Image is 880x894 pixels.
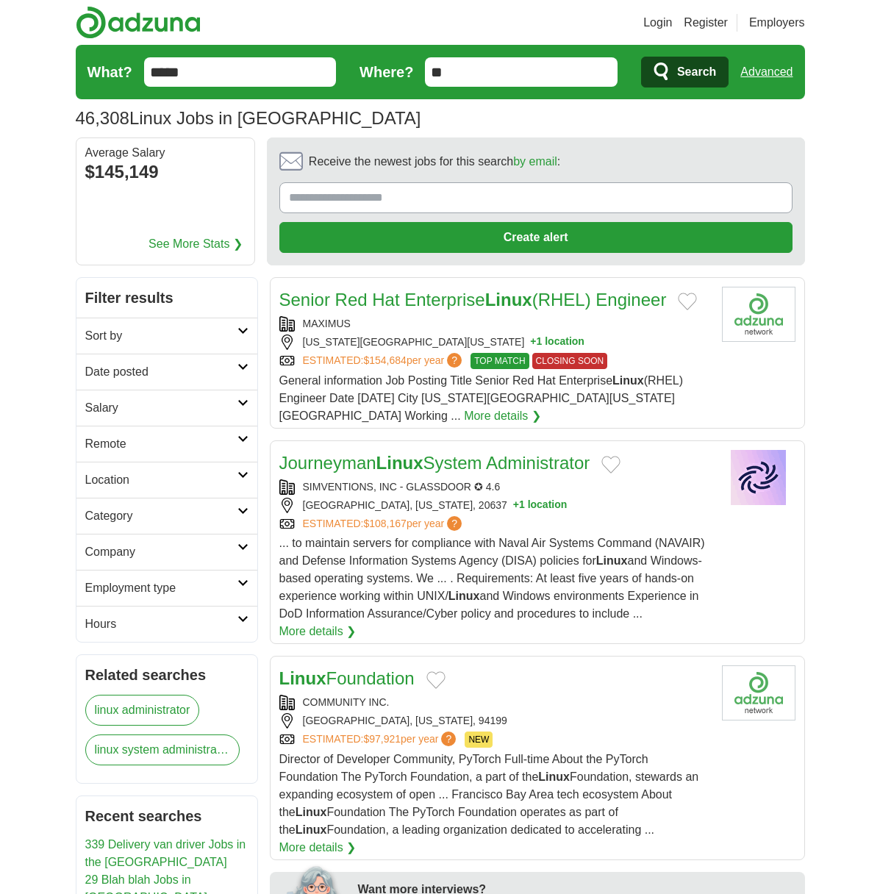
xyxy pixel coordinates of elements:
a: Hours [76,606,257,642]
a: Salary [76,390,257,426]
span: ? [447,516,462,531]
a: Date posted [76,354,257,390]
a: See More Stats ❯ [149,235,243,253]
h2: Filter results [76,278,257,318]
a: More details ❯ [464,407,541,425]
button: +1 location [513,498,568,513]
h2: Category [85,507,237,525]
h2: Sort by [85,327,237,345]
h2: Hours [85,615,237,633]
a: by email [513,155,557,168]
a: Company [76,534,257,570]
span: Receive the newest jobs for this search : [309,153,560,171]
a: Register [684,14,728,32]
a: More details ❯ [279,839,357,857]
img: Company logo [722,287,795,342]
a: ESTIMATED:$108,167per year? [303,516,465,532]
a: ESTIMATED:$97,921per year? [303,732,459,748]
span: $108,167 [363,518,406,529]
h2: Date posted [85,363,237,381]
strong: Linux [296,806,327,818]
strong: Linux [538,770,570,783]
span: 46,308 [76,105,129,132]
a: Senior Red Hat EnterpriseLinux(RHEL) Engineer [279,290,667,310]
span: Search [677,57,716,87]
strong: Linux [485,290,532,310]
h2: Location [85,471,237,489]
label: What? [87,61,132,83]
a: Advanced [740,57,793,87]
button: Add to favorite jobs [678,293,697,310]
a: More details ❯ [279,623,357,640]
span: Director of Developer Community, PyTorch Full-time About the PyTorch Foundation The PyTorch Found... [279,753,699,836]
a: linux administrator [85,695,200,726]
a: ESTIMATED:$154,684per year? [303,353,465,369]
a: Employers [749,14,805,32]
a: LinuxFoundation [279,668,415,688]
span: ... to maintain servers for compliance with Naval Air Systems Command (NAVAIR) and Defense Inform... [279,537,705,620]
button: Add to favorite jobs [601,456,620,473]
h2: Recent searches [85,805,248,827]
strong: Linux [596,554,628,567]
button: Search [641,57,729,87]
img: Adzuna logo [76,6,201,39]
h2: Remote [85,435,237,453]
span: $154,684 [363,354,406,366]
span: General information Job Posting Title Senior Red Hat Enterprise (RHEL) Engineer Date [DATE] City ... [279,374,684,422]
a: Location [76,462,257,498]
strong: Linux [612,374,644,387]
span: $97,921 [363,733,401,745]
a: 339 Delivery van driver Jobs in the [GEOGRAPHIC_DATA] [85,838,246,868]
div: [GEOGRAPHIC_DATA], [US_STATE], 20637 [279,498,710,513]
div: $145,149 [85,159,246,185]
button: Add to favorite jobs [426,671,446,689]
h2: Company [85,543,237,561]
a: Remote [76,426,257,462]
div: [US_STATE][GEOGRAPHIC_DATA][US_STATE] [279,335,710,350]
span: TOP MATCH [471,353,529,369]
div: SIMVENTIONS, INC - GLASSDOOR ✪ 4.6 [279,479,710,495]
label: Where? [359,61,413,83]
a: Sort by [76,318,257,354]
h2: Employment type [85,579,237,597]
h2: Salary [85,399,237,417]
strong: Linux [376,453,423,473]
img: Community Options logo [722,665,795,720]
div: MAXIMUS [279,316,710,332]
div: Average Salary [85,147,246,159]
a: Category [76,498,257,534]
strong: Linux [296,823,327,836]
span: + [530,335,536,350]
strong: Linux [279,668,326,688]
span: ? [441,732,456,746]
h1: Linux Jobs in [GEOGRAPHIC_DATA] [76,108,421,128]
strong: Linux [448,590,480,602]
span: ? [447,353,462,368]
a: linux system administrator [85,734,240,765]
a: Login [643,14,672,32]
span: + [513,498,519,513]
h2: Related searches [85,664,248,686]
span: NEW [465,732,493,748]
span: CLOSING SOON [532,353,608,369]
a: Employment type [76,570,257,606]
a: COMMUNITY INC. [303,696,390,708]
button: +1 location [530,335,584,350]
div: [GEOGRAPHIC_DATA], [US_STATE], 94199 [279,713,710,729]
img: Company logo [722,450,795,505]
a: JourneymanLinuxSystem Administrator [279,453,590,473]
button: Create alert [279,222,793,253]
